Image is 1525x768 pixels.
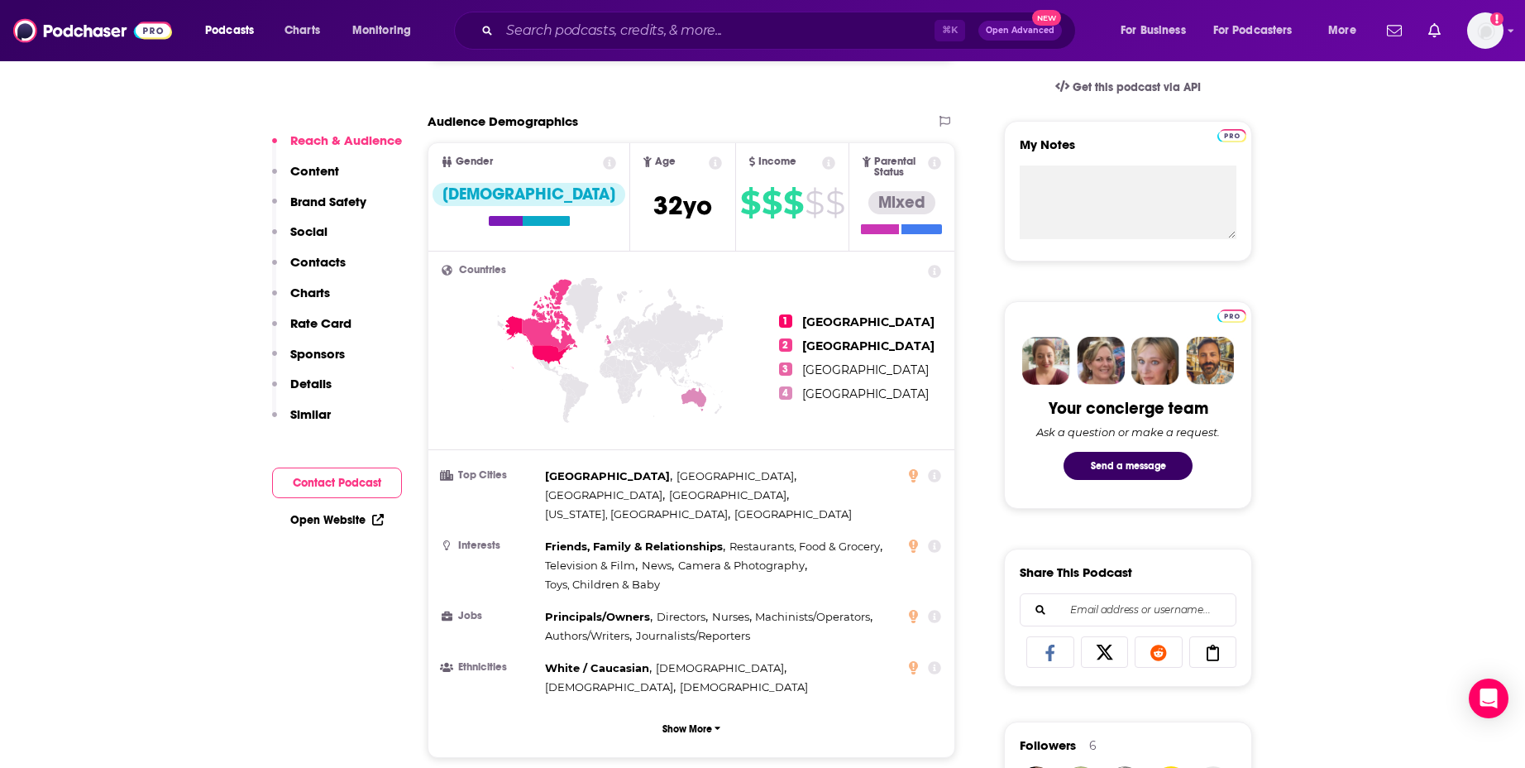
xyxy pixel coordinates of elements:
[272,468,402,498] button: Contact Podcast
[680,680,808,694] span: [DEMOGRAPHIC_DATA]
[729,537,882,556] span: ,
[290,346,345,362] p: Sponsors
[755,607,872,626] span: ,
[657,607,708,626] span: ,
[755,610,870,623] span: Machinists/Operators
[545,486,665,505] span: ,
[1042,67,1214,108] a: Get this podcast via API
[545,661,649,674] span: White / Caucasian
[986,26,1054,35] span: Open Advanced
[802,386,929,401] span: [GEOGRAPHIC_DATA]
[1026,636,1074,668] a: Share on Facebook
[545,540,723,553] span: Friends, Family & Relationships
[676,469,794,482] span: [GEOGRAPHIC_DATA]
[1036,425,1220,439] div: Ask a question or make a request.
[1317,17,1377,44] button: open menu
[762,190,782,216] span: $
[1034,594,1222,626] input: Email address or username...
[290,254,346,270] p: Contacts
[459,265,506,276] span: Countries
[1422,17,1447,45] a: Show notifications dropdown
[662,723,712,735] p: Show More
[290,376,332,391] p: Details
[545,507,728,521] span: [US_STATE], [GEOGRAPHIC_DATA]
[676,467,796,486] span: ,
[1020,137,1236,166] label: My Notes
[545,680,673,694] span: [DEMOGRAPHIC_DATA]
[935,20,965,41] span: ⌘ K
[545,610,650,623] span: Principals/Owners
[500,17,935,44] input: Search podcasts, credits, & more...
[545,467,672,486] span: ,
[545,488,662,502] span: [GEOGRAPHIC_DATA]
[1189,636,1237,668] a: Copy Link
[13,15,172,46] img: Podchaser - Follow, Share and Rate Podcasts
[1109,17,1207,44] button: open menu
[442,611,538,622] h3: Jobs
[657,610,705,623] span: Directors
[272,223,327,254] button: Social
[272,163,339,194] button: Content
[636,629,750,642] span: Journalists/Reporters
[272,132,402,163] button: Reach & Audience
[669,488,786,502] span: [GEOGRAPHIC_DATA]
[656,661,784,674] span: [DEMOGRAPHIC_DATA]
[1135,636,1183,668] a: Share on Reddit
[1467,12,1503,49] button: Show profile menu
[456,156,493,167] span: Gender
[290,285,330,300] p: Charts
[805,190,824,216] span: $
[1217,310,1246,323] img: Podchaser Pro
[1073,80,1201,94] span: Get this podcast via API
[1380,17,1408,45] a: Show notifications dropdown
[1202,17,1317,44] button: open menu
[290,513,384,527] a: Open Website
[1469,679,1508,718] div: Open Intercom Messenger
[1020,564,1132,580] h3: Share This Podcast
[740,190,760,216] span: $
[442,540,538,551] h3: Interests
[678,556,807,575] span: ,
[290,194,366,209] p: Brand Safety
[545,556,638,575] span: ,
[442,713,941,744] button: Show More
[545,626,632,646] span: ,
[1217,127,1246,142] a: Pro website
[442,470,538,481] h3: Top Cities
[272,315,351,346] button: Rate Card
[653,190,712,222] span: 32 yo
[1064,452,1193,480] button: Send a message
[194,17,275,44] button: open menu
[1217,307,1246,323] a: Pro website
[1131,337,1179,385] img: Jules Profile
[734,507,852,521] span: [GEOGRAPHIC_DATA]
[1121,19,1186,42] span: For Business
[272,406,331,437] button: Similar
[656,659,786,678] span: ,
[442,662,538,673] h3: Ethnicities
[779,314,792,328] span: 1
[1049,398,1208,419] div: Your concierge team
[1032,10,1062,26] span: New
[712,607,752,626] span: ,
[1467,12,1503,49] img: User Profile
[433,183,625,206] div: [DEMOGRAPHIC_DATA]
[1081,636,1129,668] a: Share on X/Twitter
[802,338,935,353] span: [GEOGRAPHIC_DATA]
[545,629,629,642] span: Authors/Writers
[290,406,331,422] p: Similar
[545,469,670,482] span: [GEOGRAPHIC_DATA]
[802,314,935,329] span: [GEOGRAPHIC_DATA]
[642,559,672,572] span: News
[779,386,792,400] span: 4
[1020,593,1236,626] div: Search followers
[272,346,345,377] button: Sponsors
[729,540,880,553] span: Restaurants, Food & Grocery
[290,163,339,179] p: Content
[284,19,320,42] span: Charts
[205,19,254,42] span: Podcasts
[272,254,346,285] button: Contacts
[978,21,1062,41] button: Open AdvancedNew
[290,132,402,148] p: Reach & Audience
